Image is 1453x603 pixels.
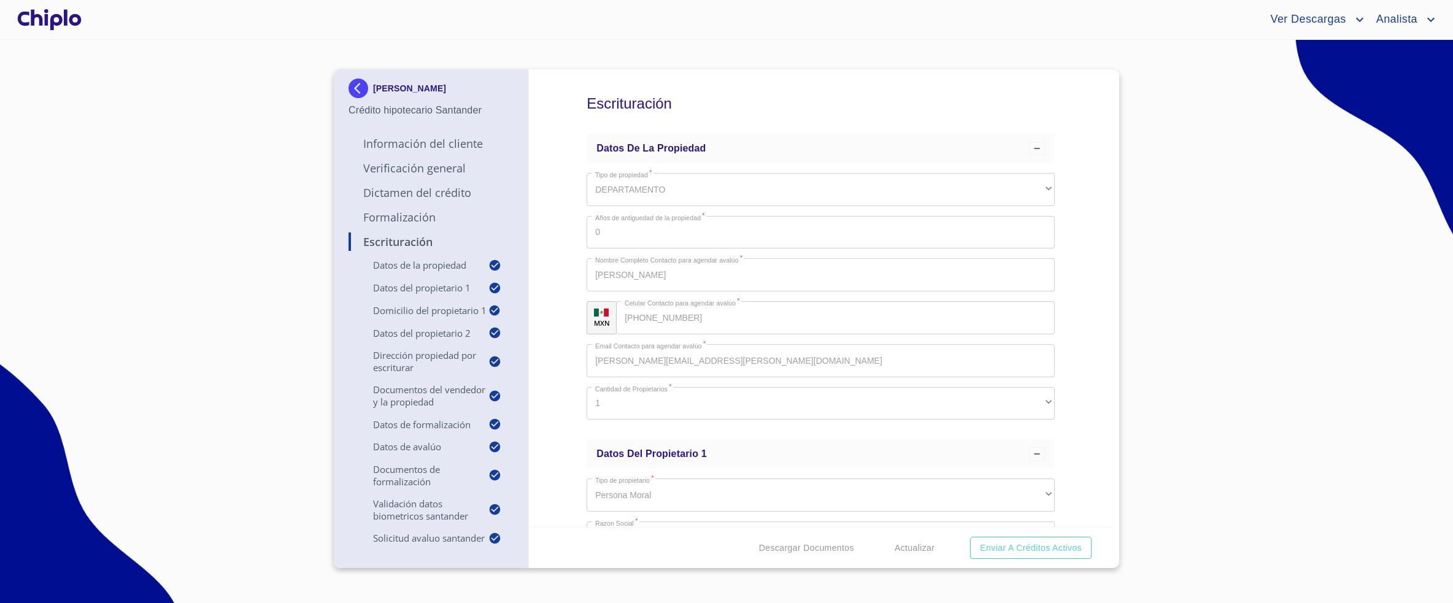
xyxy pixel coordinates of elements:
div: DEPARTAMENTO [587,173,1055,206]
div: [PERSON_NAME] [349,79,514,103]
p: Validación Datos Biometricos Santander [349,497,488,522]
p: Datos de Avalúo [349,440,488,453]
div: Datos del propietario 1 [587,439,1055,469]
p: MXN [594,318,610,328]
span: Actualizar [895,540,935,556]
p: Datos del propietario 2 [349,327,488,339]
p: Información del Cliente [349,136,514,151]
button: account of current user [1367,10,1438,29]
div: Datos de la propiedad [587,134,1055,163]
p: Dictamen del Crédito [349,185,514,200]
h5: Escrituración [587,79,1055,129]
span: Analista [1367,10,1424,29]
span: Datos del propietario 1 [596,448,707,459]
p: Dirección Propiedad por Escriturar [349,349,488,374]
span: Datos de la propiedad [596,143,706,153]
span: Descargar Documentos [759,540,854,556]
img: Docupass spot blue [349,79,373,98]
button: Actualizar [890,537,939,559]
button: Enviar a Créditos Activos [970,537,1092,559]
div: Persona Moral [587,478,1055,512]
p: Documentos del vendedor y la propiedad [349,383,488,408]
p: Datos de Formalización [349,418,488,431]
img: R93DlvwvvjP9fbrDwZeCRYBHk45OWMq+AAOlFVsxT89f82nwPLnD58IP7+ANJEaWYhP0Tx8kkA0WlQMPQsAAgwAOmBj20AXj6... [594,309,609,317]
p: Documentos de Formalización [349,463,488,488]
p: Solicitud Avaluo Santander [349,532,488,544]
p: Verificación General [349,161,514,175]
button: account of current user [1261,10,1366,29]
p: Formalización [349,210,514,225]
p: Crédito hipotecario Santander [349,103,514,118]
div: 1 [587,387,1055,420]
p: Datos de la propiedad [349,259,488,271]
p: Domicilio del Propietario 1 [349,304,488,317]
span: Enviar a Créditos Activos [980,540,1082,556]
p: [PERSON_NAME] [373,83,446,93]
p: Datos del propietario 1 [349,282,488,294]
p: Escrituración [349,234,514,249]
span: Ver Descargas [1261,10,1352,29]
button: Descargar Documentos [754,537,859,559]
